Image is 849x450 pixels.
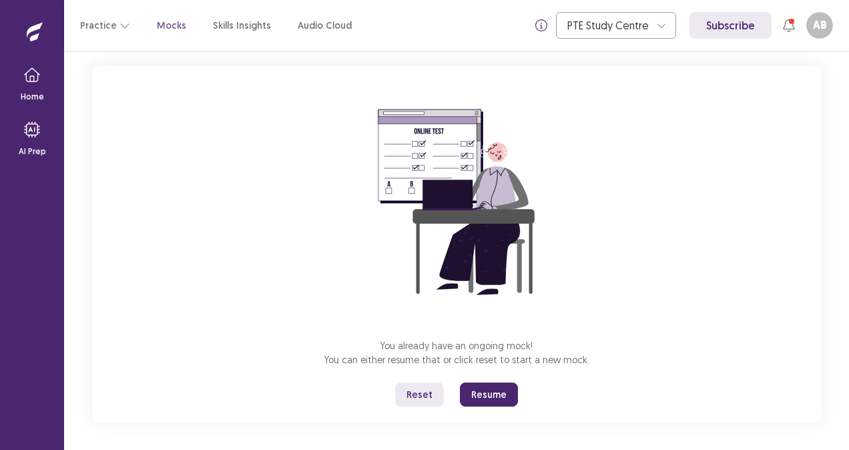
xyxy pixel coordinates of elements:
[567,13,650,38] div: PTE Study Centre
[689,12,772,39] a: Subscribe
[213,19,271,33] a: Skills Insights
[298,19,352,33] a: Audio Cloud
[806,12,833,39] button: AB
[19,146,46,158] p: AI Prep
[336,82,577,322] img: attend-mock
[395,383,444,407] button: Reset
[324,339,589,367] p: You already have an ongoing mock! You can either resume that or click reset to start a new mock.
[80,13,130,37] button: Practice
[21,91,44,103] p: Home
[529,13,553,37] button: info
[460,383,518,407] button: Resume
[157,19,186,33] a: Mocks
